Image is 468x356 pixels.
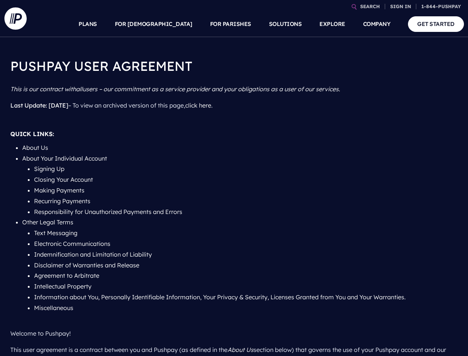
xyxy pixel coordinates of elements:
[408,16,464,32] a: GET STARTED
[34,208,182,215] a: Responsibility for Unauthorized Payments and Errors
[363,11,391,37] a: COMPANY
[210,11,251,37] a: FOR PARISHES
[10,52,458,81] h1: PUSHPAY USER AGREEMENT
[10,85,76,93] i: This is our contract with
[10,102,68,109] span: Last Update: [DATE]
[34,251,152,258] a: Indemnification and Limitation of Liability
[34,240,110,247] a: Electronic Communications
[34,187,84,194] a: Making Payments
[34,272,99,279] a: Agreement to Arbitrate
[79,11,97,37] a: PLANS
[34,293,406,301] a: Information about You, Personally Identifiable Information, Your Privacy & Security, Licenses Gra...
[22,218,73,226] a: Other Legal Terms
[269,11,302,37] a: SOLUTIONS
[10,130,54,138] strong: QUICK LINKS:
[34,261,139,269] a: Disclaimer of Warranties and Release
[76,85,83,93] i: all
[34,176,93,183] a: Closing Your Account
[22,144,48,151] a: About Us
[34,304,73,311] a: Miscellaneous
[83,85,340,93] i: users – our commitment as a service provider and your obligations as a user of our services.
[228,346,253,353] i: About Us
[34,165,64,172] a: Signing Up
[10,325,458,342] p: Welcome to Pushpay!
[34,283,92,290] a: Intellectual Property
[115,11,192,37] a: FOR [DEMOGRAPHIC_DATA]
[22,155,107,162] a: About Your Individual Account
[10,97,458,114] p: – To view an archived version of this page, .
[319,11,345,37] a: EXPLORE
[185,102,211,109] a: click here
[34,229,77,237] a: Text Messaging
[34,197,90,205] a: Recurring Payments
